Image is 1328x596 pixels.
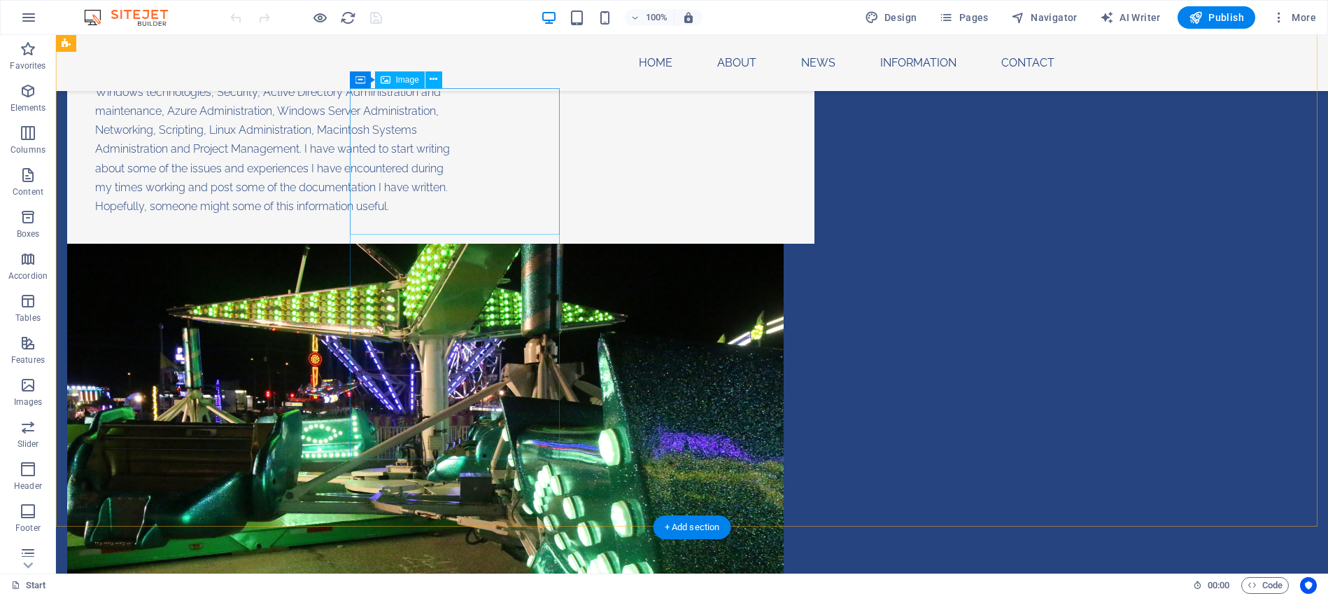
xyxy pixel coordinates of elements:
[311,9,328,26] button: Click here to leave preview mode and continue editing
[10,144,45,155] p: Columns
[859,6,923,29] button: Design
[1178,6,1255,29] button: Publish
[1011,11,1078,25] span: Navigator
[17,438,39,450] p: Slider
[1217,580,1220,590] span: :
[340,10,356,26] i: Reload page
[15,312,41,324] p: Tables
[10,60,45,71] p: Favorites
[625,9,674,26] button: 100%
[1189,11,1244,25] span: Publish
[1193,577,1230,594] h6: Session time
[14,396,43,408] p: Images
[859,6,923,29] div: Design (Ctrl+Alt+Y)
[1248,577,1283,594] span: Code
[682,11,695,24] i: On resize automatically adjust zoom level to fit chosen device.
[15,522,41,534] p: Footer
[14,480,42,492] p: Header
[10,102,46,113] p: Elements
[654,515,731,539] div: + Add section
[13,186,43,197] p: Content
[1300,577,1317,594] button: Usercentrics
[1094,6,1166,29] button: AI Writer
[1208,577,1229,594] span: 00 00
[1100,11,1161,25] span: AI Writer
[17,228,40,240] p: Boxes
[8,270,48,282] p: Accordion
[865,11,917,25] span: Design
[1241,577,1289,594] button: Code
[80,9,185,26] img: Editor Logo
[1272,11,1316,25] span: More
[646,9,668,26] h6: 100%
[939,11,988,25] span: Pages
[1266,6,1322,29] button: More
[339,9,356,26] button: reload
[1005,6,1083,29] button: Navigator
[11,354,45,366] p: Features
[11,577,46,594] a: Click to cancel selection. Double-click to open Pages
[396,76,419,84] span: Image
[933,6,994,29] button: Pages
